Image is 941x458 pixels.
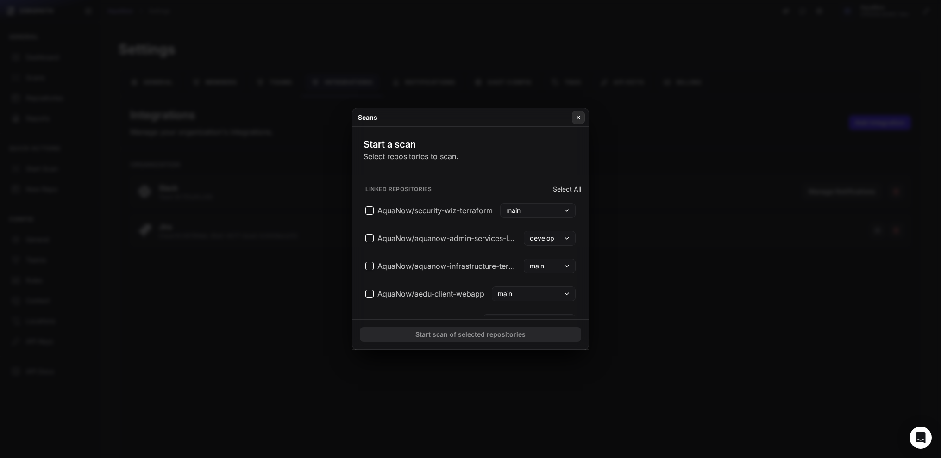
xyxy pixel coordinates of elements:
[492,286,576,301] button: main
[524,259,576,273] button: main
[377,260,516,272] span: AquaNow/aquanow-infrastructure-terraform
[360,327,581,342] button: Start scan of selected repositories
[360,310,581,333] button: AquaNow/aedu-portal main
[553,185,581,194] button: Select All
[498,289,512,298] span: main
[360,255,581,277] button: AquaNow/aquanow-infrastructure-terraform main
[377,233,516,244] span: AquaNow/aquanow-admin-services-lambdas
[483,314,576,329] button: main
[358,113,377,122] h4: Scans
[377,288,484,299] span: AquaNow/aedu-client-webapp
[524,231,576,246] button: develop
[910,427,932,449] div: Open Intercom Messenger
[500,203,576,218] button: main
[377,205,493,216] span: AquaNow/security-wiz-terraform
[360,199,581,222] button: AquaNow/security-wiz-terraform main
[364,138,458,151] h3: Start a scan
[364,151,458,162] p: Select repositories to scan.
[360,186,432,193] p: Linked repositories
[506,206,521,215] span: main
[530,261,544,271] span: main
[360,227,581,249] button: AquaNow/aquanow-admin-services-lambdas develop
[530,234,554,243] span: develop
[360,283,581,305] button: AquaNow/aedu-client-webapp main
